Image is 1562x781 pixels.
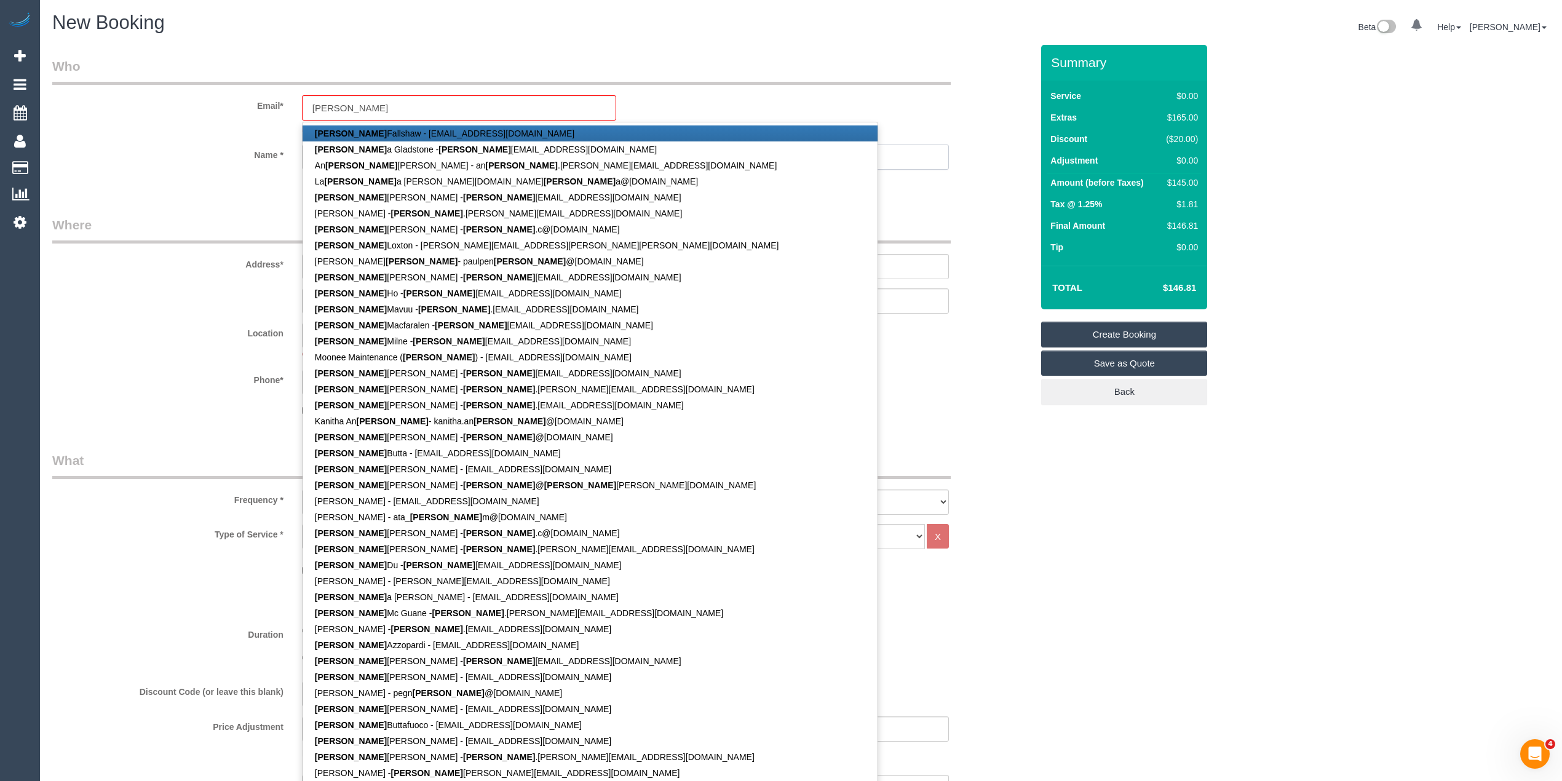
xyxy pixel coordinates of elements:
a: [PERSON_NAME]a [PERSON_NAME] - [EMAIL_ADDRESS][DOMAIN_NAME] [303,589,878,605]
strong: [PERSON_NAME] [403,288,475,298]
label: Amount (before Taxes) [1050,176,1143,189]
a: [PERSON_NAME]a Gladstone -[PERSON_NAME][EMAIL_ADDRESS][DOMAIN_NAME] [303,141,878,157]
label: Price Adjustment [43,716,293,733]
strong: [PERSON_NAME] [357,416,429,426]
legend: What [52,451,951,479]
div: Enter a valid email address [302,121,616,135]
strong: [PERSON_NAME] [315,145,387,154]
a: Moonee Maintenance ([PERSON_NAME]) - [EMAIL_ADDRESS][DOMAIN_NAME] [303,349,878,365]
strong: [PERSON_NAME] [544,176,616,186]
label: Adjustment [1050,154,1098,167]
div: $0.00 [1162,154,1199,167]
h3: Summary [1051,55,1201,69]
a: [PERSON_NAME] -[PERSON_NAME].[PERSON_NAME][EMAIL_ADDRESS][DOMAIN_NAME] [303,205,878,221]
a: [PERSON_NAME] -[PERSON_NAME].[EMAIL_ADDRESS][DOMAIN_NAME] [303,621,878,637]
span: New Booking [52,12,165,33]
input: Email* [302,95,616,121]
a: [PERSON_NAME]Macfaralen -[PERSON_NAME][EMAIL_ADDRESS][DOMAIN_NAME] [303,317,878,333]
a: [PERSON_NAME]Azzopardi - [EMAIL_ADDRESS][DOMAIN_NAME] [303,637,878,653]
strong: [PERSON_NAME] [315,272,387,282]
a: [PERSON_NAME][PERSON_NAME] -[PERSON_NAME].c@[DOMAIN_NAME] [303,525,878,541]
strong: [PERSON_NAME] [315,400,387,410]
a: Help [1437,22,1461,32]
div: $146.81 [1162,220,1199,232]
strong: [PERSON_NAME] [315,528,387,538]
a: [PERSON_NAME] [1470,22,1547,32]
strong: [PERSON_NAME] [315,736,387,746]
a: [PERSON_NAME][PERSON_NAME] -[PERSON_NAME].[PERSON_NAME][EMAIL_ADDRESS][DOMAIN_NAME] [303,749,878,765]
strong: Total [1052,282,1082,293]
label: Tax @ 1.25% [1050,198,1102,210]
label: Phone* [43,370,293,386]
strong: [PERSON_NAME] [315,240,387,250]
strong: [PERSON_NAME] [391,768,463,778]
label: Discount Code (or leave this blank) [43,681,293,698]
strong: [PERSON_NAME] [315,336,387,346]
a: Save as Quote [1041,351,1207,376]
strong: [PERSON_NAME] [438,145,510,154]
label: Service [1050,90,1081,102]
strong: [PERSON_NAME] [544,480,616,490]
strong: [PERSON_NAME] [315,592,387,602]
a: [PERSON_NAME][PERSON_NAME] -[PERSON_NAME]@[DOMAIN_NAME] [303,429,878,445]
iframe: Intercom live chat [1520,739,1550,769]
label: Extras [1050,111,1077,124]
strong: [PERSON_NAME] [391,624,463,634]
strong: [PERSON_NAME] [315,129,387,138]
strong: [PERSON_NAME] [463,192,535,202]
strong: [PERSON_NAME] [486,161,558,170]
div: $0.00 [1162,241,1199,253]
strong: [PERSON_NAME] [403,560,475,570]
strong: [PERSON_NAME] [463,480,535,490]
strong: [PERSON_NAME] [324,176,396,186]
img: New interface [1376,20,1396,36]
label: Frequency * [43,490,293,506]
strong: [PERSON_NAME] [463,384,535,394]
a: [PERSON_NAME][PERSON_NAME] - [EMAIL_ADDRESS][DOMAIN_NAME] [303,733,878,749]
strong: [PERSON_NAME] [410,512,482,522]
a: [PERSON_NAME][PERSON_NAME] -[PERSON_NAME][EMAIL_ADDRESS][DOMAIN_NAME] [303,189,878,205]
legend: Who [52,57,951,85]
strong: [PERSON_NAME] [315,432,387,442]
a: Create Booking [1041,322,1207,347]
a: Kanitha An[PERSON_NAME]- kanitha.an[PERSON_NAME]@[DOMAIN_NAME] [303,413,878,429]
strong: [PERSON_NAME] [413,336,485,346]
a: [PERSON_NAME]Mavuu -[PERSON_NAME].[EMAIL_ADDRESS][DOMAIN_NAME] [303,301,878,317]
a: [PERSON_NAME][PERSON_NAME] -[PERSON_NAME]@[PERSON_NAME][PERSON_NAME][DOMAIN_NAME] [303,477,878,493]
label: Type of Service * [43,524,293,541]
img: Automaid Logo [7,12,32,30]
a: [PERSON_NAME] - [PERSON_NAME][EMAIL_ADDRESS][DOMAIN_NAME] [303,573,878,589]
label: Location [43,323,293,339]
strong: [PERSON_NAME] [463,224,535,234]
label: Email* [43,95,293,112]
a: Back [1041,379,1207,405]
a: [PERSON_NAME] - [EMAIL_ADDRESS][DOMAIN_NAME] [303,493,878,509]
strong: [PERSON_NAME] [463,656,535,666]
strong: [PERSON_NAME] [315,384,387,394]
a: [PERSON_NAME]Ho -[PERSON_NAME][EMAIL_ADDRESS][DOMAIN_NAME] [303,285,878,301]
a: [PERSON_NAME][PERSON_NAME] -[PERSON_NAME].[EMAIL_ADDRESS][DOMAIN_NAME] [303,397,878,413]
strong: [PERSON_NAME] [413,688,485,698]
strong: [PERSON_NAME] [315,224,387,234]
strong: [PERSON_NAME] [315,320,387,330]
a: [PERSON_NAME][PERSON_NAME] - [EMAIL_ADDRESS][DOMAIN_NAME] [303,461,878,477]
strong: [PERSON_NAME] [315,752,387,762]
a: [PERSON_NAME]Butta - [EMAIL_ADDRESS][DOMAIN_NAME] [303,445,878,461]
strong: [PERSON_NAME] [391,208,463,218]
a: [PERSON_NAME][PERSON_NAME] -[PERSON_NAME].[PERSON_NAME][EMAIL_ADDRESS][DOMAIN_NAME] [303,541,878,557]
strong: [PERSON_NAME] [403,352,475,362]
label: Final Amount [1050,220,1105,232]
a: [PERSON_NAME]Buttafuoco - [EMAIL_ADDRESS][DOMAIN_NAME] [303,717,878,733]
strong: [PERSON_NAME] [315,544,387,554]
a: La[PERSON_NAME]a [PERSON_NAME][DOMAIN_NAME][PERSON_NAME]a@[DOMAIN_NAME] [303,173,878,189]
a: [PERSON_NAME][PERSON_NAME] - [EMAIL_ADDRESS][DOMAIN_NAME] [303,701,878,717]
strong: [PERSON_NAME] [315,304,387,314]
strong: [PERSON_NAME] [315,288,387,298]
strong: [PERSON_NAME] [315,560,387,570]
a: [PERSON_NAME][PERSON_NAME]- paulpen[PERSON_NAME]@[DOMAIN_NAME] [303,253,878,269]
a: [PERSON_NAME][PERSON_NAME] -[PERSON_NAME][EMAIL_ADDRESS][DOMAIN_NAME] [303,269,878,285]
a: [PERSON_NAME][PERSON_NAME] - [EMAIL_ADDRESS][DOMAIN_NAME] [303,669,878,685]
a: [PERSON_NAME]Mc Guane -[PERSON_NAME].[PERSON_NAME][EMAIL_ADDRESS][DOMAIN_NAME] [303,605,878,621]
div: ($20.00) [1162,133,1199,145]
label: Discount [1050,133,1087,145]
